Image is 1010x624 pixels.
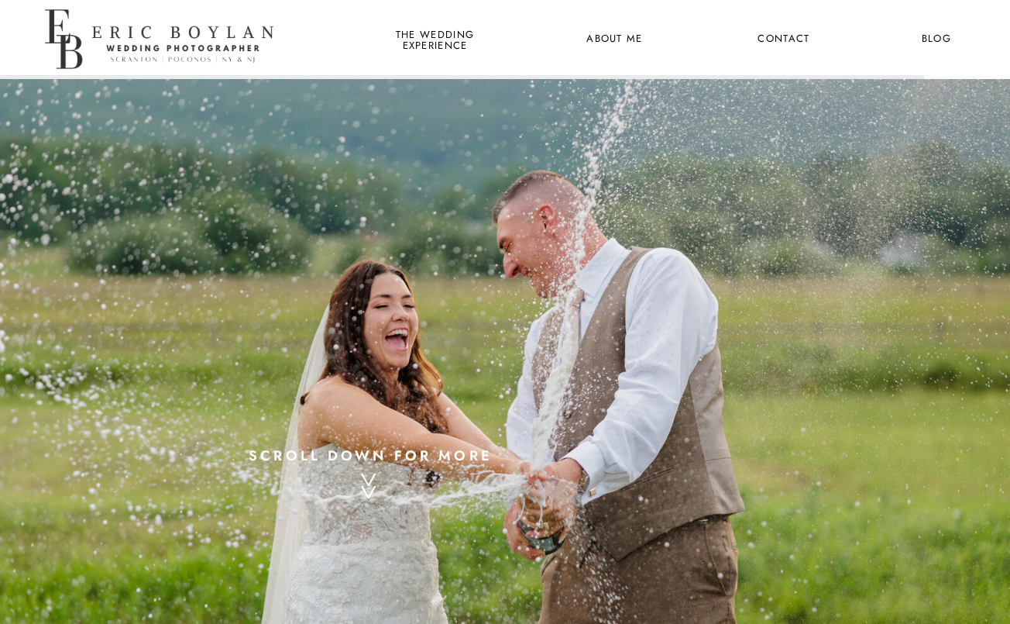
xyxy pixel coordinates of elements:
[236,443,505,464] a: scroll down for more
[755,29,812,50] a: Contact
[577,29,652,50] a: About Me
[393,29,477,50] a: the wedding experience
[908,29,965,50] a: Blog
